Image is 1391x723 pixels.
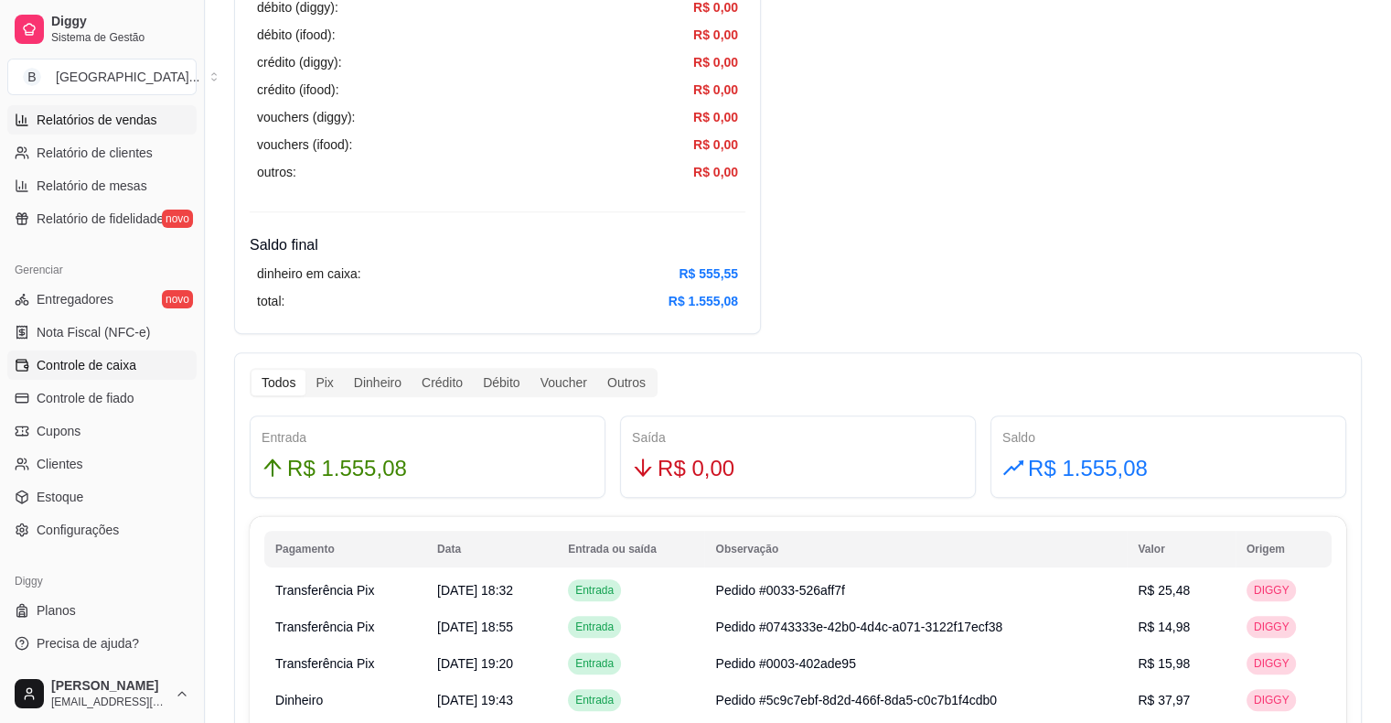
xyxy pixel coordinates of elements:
a: Relatório de mesas [7,171,197,200]
a: Configurações [7,515,197,545]
article: R$ 0,00 [693,52,738,72]
span: [DATE] 19:20 [437,656,513,671]
div: Débito [473,370,530,395]
span: Entrada [572,656,617,671]
a: Relatórios de vendas [7,105,197,135]
span: [DATE] 18:32 [437,583,513,598]
a: Entregadoresnovo [7,285,197,314]
span: R$ 37,97 [1138,693,1190,707]
span: Dinheiro [275,693,323,707]
span: Entregadores [37,290,113,308]
div: Entrada [262,427,594,448]
article: total: [257,291,284,311]
button: Select a team [7,59,197,95]
span: Pedido #0003-402ade95 [715,656,855,671]
span: Pedido #5c9c7ebf-8d2d-466f-8da5-c0c7b1f4cdb0 [715,693,996,707]
span: rise [1002,457,1024,479]
article: R$ 0,00 [693,80,738,100]
article: R$ 0,00 [693,25,738,45]
span: arrow-up [262,457,284,479]
span: DIGGY [1250,693,1293,707]
div: Todos [251,370,305,395]
span: Entrada [572,693,617,707]
div: Pix [305,370,343,395]
span: Planos [37,601,76,620]
span: [DATE] 19:43 [437,693,513,707]
span: Entrada [572,583,617,598]
th: Observação [704,531,1127,567]
span: R$ 1.555,08 [287,451,407,486]
span: [PERSON_NAME] [51,678,167,695]
a: Planos [7,596,197,625]
span: Pedido #0743333e-42b0-4d4c-a071-3122f17ecf38 [715,620,1002,634]
span: Controle de caixa [37,356,136,374]
span: Transferência Pix [275,620,374,634]
article: R$ 555,55 [679,264,738,284]
span: R$ 14,98 [1138,620,1190,634]
th: Origem [1236,531,1332,567]
a: Clientes [7,449,197,479]
span: DIGGY [1250,620,1293,634]
div: Diggy [7,567,197,596]
span: Precisa de ajuda? [37,634,139,653]
article: R$ 0,00 [693,107,738,127]
span: Nota Fiscal (NFC-e) [37,323,150,341]
span: Cupons [37,422,80,440]
div: Saldo [1002,427,1334,448]
div: Crédito [412,370,473,395]
span: Controle de fiado [37,389,134,407]
article: dinheiro em caixa: [257,264,361,284]
a: Estoque [7,482,197,512]
a: Relatório de clientes [7,138,197,167]
a: Controle de caixa [7,351,197,380]
article: outros: [257,162,296,182]
span: Pedido #0033-526aff7f [715,583,844,598]
div: [GEOGRAPHIC_DATA] ... [56,68,199,86]
span: Sistema de Gestão [51,30,189,45]
article: R$ 0,00 [693,135,738,155]
article: R$ 1.555,08 [669,291,738,311]
article: R$ 0,00 [693,162,738,182]
span: R$ 1.555,08 [1028,451,1148,486]
h4: Saldo final [250,234,745,256]
a: Nota Fiscal (NFC-e) [7,318,197,347]
button: [PERSON_NAME][EMAIL_ADDRESS][DOMAIN_NAME] [7,672,197,716]
span: R$ 25,48 [1138,583,1190,598]
span: Estoque [37,488,83,506]
span: Clientes [37,455,83,473]
span: Relatórios de vendas [37,111,157,129]
span: Relatório de fidelidade [37,210,164,228]
article: crédito (ifood): [257,80,338,100]
div: Dinheiro [344,370,412,395]
article: débito (ifood): [257,25,336,45]
span: B [23,68,41,86]
span: R$ 15,98 [1138,656,1190,671]
article: crédito (diggy): [257,52,342,72]
span: DIGGY [1250,583,1293,598]
div: Saída [632,427,964,448]
article: vouchers (diggy): [257,107,355,127]
div: Outros [597,370,656,395]
th: Data [426,531,557,567]
span: Configurações [37,521,119,539]
span: Relatório de clientes [37,144,153,162]
span: [EMAIL_ADDRESS][DOMAIN_NAME] [51,695,167,709]
span: Relatório de mesas [37,177,147,195]
span: R$ 0,00 [658,451,734,486]
span: Transferência Pix [275,656,374,671]
span: Entrada [572,620,617,634]
div: Gerenciar [7,255,197,285]
a: Controle de fiado [7,383,197,413]
span: [DATE] 18:55 [437,620,513,634]
a: Relatório de fidelidadenovo [7,204,197,233]
div: Voucher [530,370,597,395]
span: Transferência Pix [275,583,374,598]
th: Entrada ou saída [557,531,704,567]
a: Precisa de ajuda? [7,629,197,658]
span: DIGGY [1250,656,1293,671]
span: arrow-down [632,457,654,479]
a: DiggySistema de Gestão [7,7,197,51]
span: Diggy [51,14,189,30]
th: Valor [1127,531,1235,567]
th: Pagamento [264,531,426,567]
